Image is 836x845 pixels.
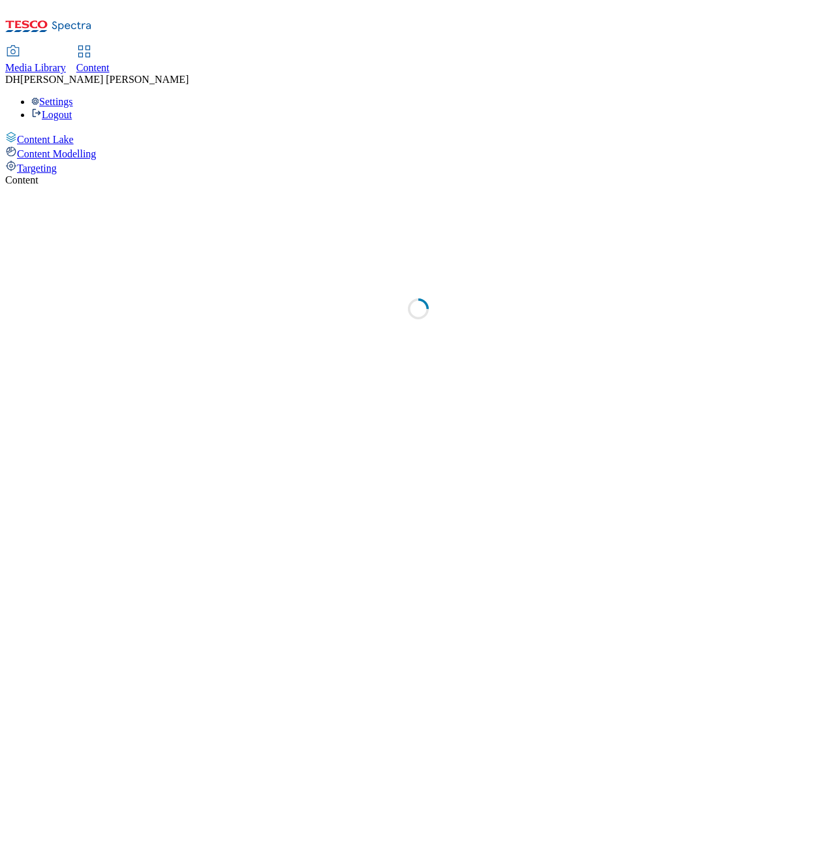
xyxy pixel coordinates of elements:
a: Content Modelling [5,146,831,160]
a: Media Library [5,46,66,74]
span: DH [5,74,20,85]
span: [PERSON_NAME] [PERSON_NAME] [20,74,189,85]
span: Targeting [17,163,57,174]
span: Media Library [5,62,66,73]
a: Content Lake [5,131,831,146]
a: Settings [31,96,73,107]
span: Content Modelling [17,148,96,159]
a: Logout [31,109,72,120]
a: Targeting [5,160,831,174]
a: Content [76,46,110,74]
span: Content [76,62,110,73]
div: Content [5,174,831,186]
span: Content Lake [17,134,74,145]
